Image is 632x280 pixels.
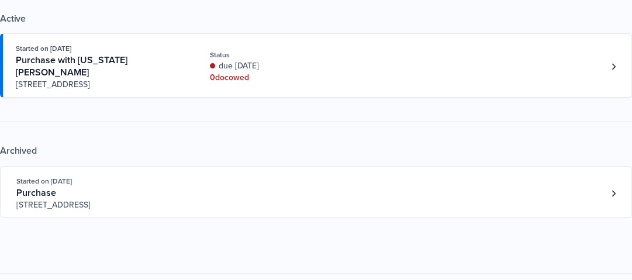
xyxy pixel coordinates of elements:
a: Loan number 4148415 [605,58,622,75]
div: due [DATE] [210,60,357,72]
span: [STREET_ADDRESS] [16,79,184,91]
a: Loan number 4089468 [605,185,622,202]
div: 0 doc owed [210,72,357,84]
span: [STREET_ADDRESS] [16,199,184,211]
div: Status [210,50,357,60]
span: Started on [DATE] [16,177,72,185]
span: Purchase [16,187,56,199]
span: Started on [DATE] [16,44,71,53]
span: Purchase with [US_STATE][PERSON_NAME] [16,54,127,78]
